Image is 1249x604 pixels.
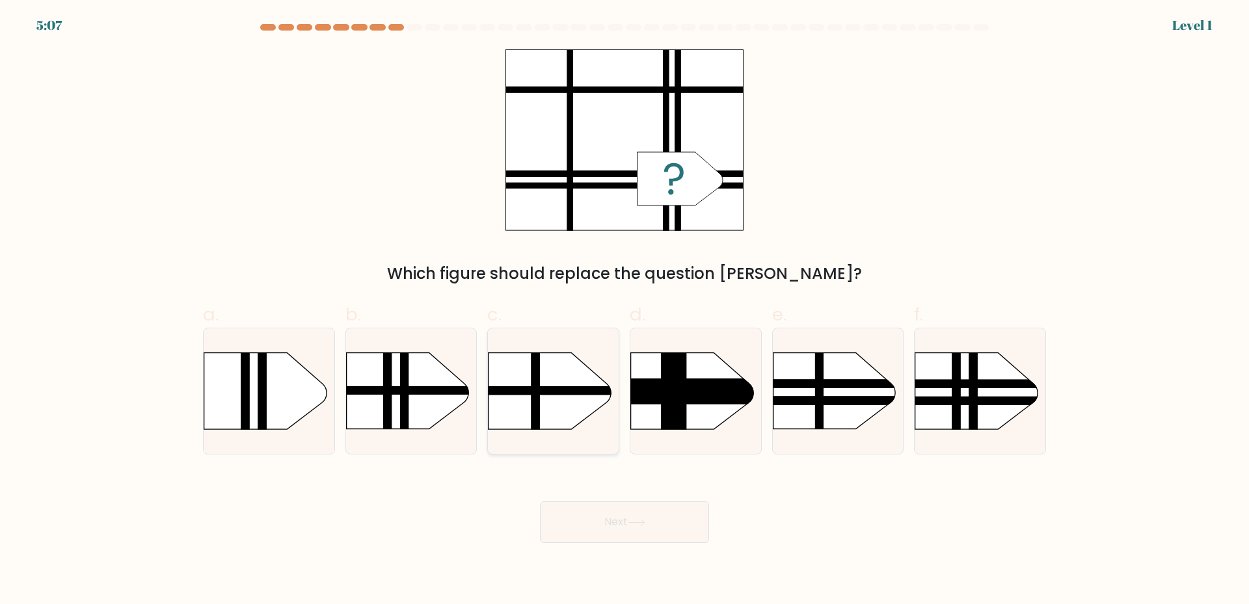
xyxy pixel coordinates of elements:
span: a. [203,302,219,327]
div: 5:07 [36,16,62,35]
span: d. [630,302,645,327]
button: Next [540,501,709,543]
div: Level 1 [1172,16,1213,35]
span: b. [345,302,361,327]
span: e. [772,302,786,327]
span: c. [487,302,502,327]
span: f. [914,302,923,327]
div: Which figure should replace the question [PERSON_NAME]? [211,262,1038,285]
